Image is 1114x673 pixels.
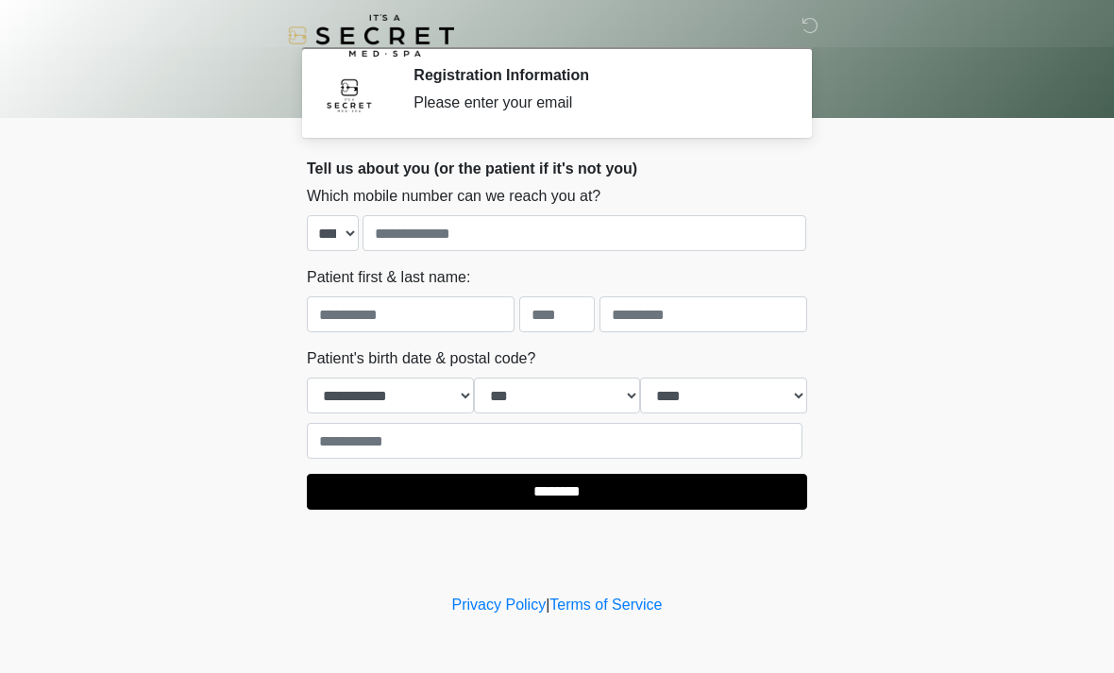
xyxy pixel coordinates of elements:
[307,160,807,177] h2: Tell us about you (or the patient if it's not you)
[321,66,378,123] img: Agent Avatar
[307,347,535,370] label: Patient's birth date & postal code?
[414,92,779,114] div: Please enter your email
[307,185,600,208] label: Which mobile number can we reach you at?
[452,597,547,613] a: Privacy Policy
[546,597,549,613] a: |
[549,597,662,613] a: Terms of Service
[288,14,454,57] img: It's A Secret Med Spa Logo
[414,66,779,84] h2: Registration Information
[307,266,470,289] label: Patient first & last name:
